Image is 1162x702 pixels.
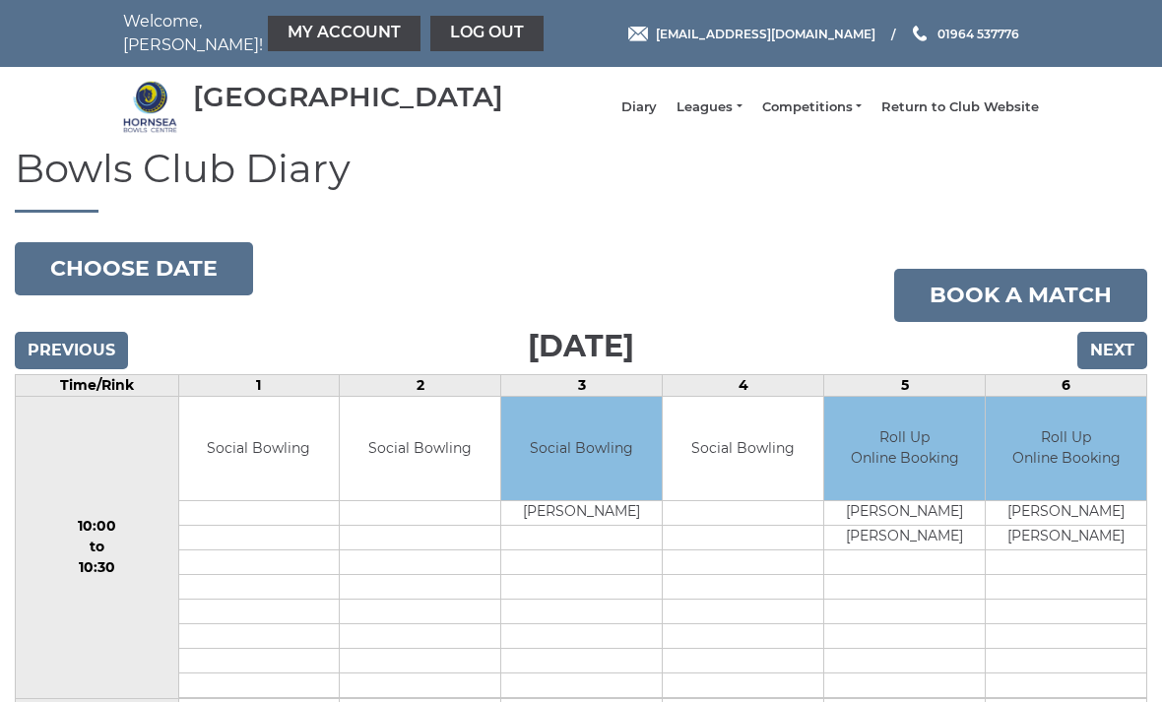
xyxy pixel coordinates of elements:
[501,397,662,500] td: Social Bowling
[340,397,500,500] td: Social Bowling
[986,525,1146,549] td: [PERSON_NAME]
[15,242,253,295] button: Choose date
[268,16,420,51] a: My Account
[123,10,487,57] nav: Welcome, [PERSON_NAME]!
[937,26,1019,40] span: 01964 537776
[179,397,340,500] td: Social Bowling
[178,375,340,397] td: 1
[501,375,663,397] td: 3
[16,397,179,699] td: 10:00 to 10:30
[913,26,927,41] img: Phone us
[123,80,177,134] img: Hornsea Bowls Centre
[824,397,985,500] td: Roll Up Online Booking
[193,82,503,112] div: [GEOGRAPHIC_DATA]
[1077,332,1147,369] input: Next
[881,98,1039,116] a: Return to Club Website
[986,500,1146,525] td: [PERSON_NAME]
[986,375,1147,397] td: 6
[824,375,986,397] td: 5
[824,500,985,525] td: [PERSON_NAME]
[340,375,501,397] td: 2
[894,269,1147,322] a: Book a match
[15,147,1147,213] h1: Bowls Club Diary
[762,98,862,116] a: Competitions
[15,332,128,369] input: Previous
[621,98,657,116] a: Diary
[910,25,1019,43] a: Phone us 01964 537776
[628,27,648,41] img: Email
[663,375,824,397] td: 4
[501,500,662,525] td: [PERSON_NAME]
[656,26,875,40] span: [EMAIL_ADDRESS][DOMAIN_NAME]
[677,98,742,116] a: Leagues
[824,525,985,549] td: [PERSON_NAME]
[628,25,875,43] a: Email [EMAIL_ADDRESS][DOMAIN_NAME]
[430,16,544,51] a: Log out
[986,397,1146,500] td: Roll Up Online Booking
[16,375,179,397] td: Time/Rink
[663,397,823,500] td: Social Bowling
